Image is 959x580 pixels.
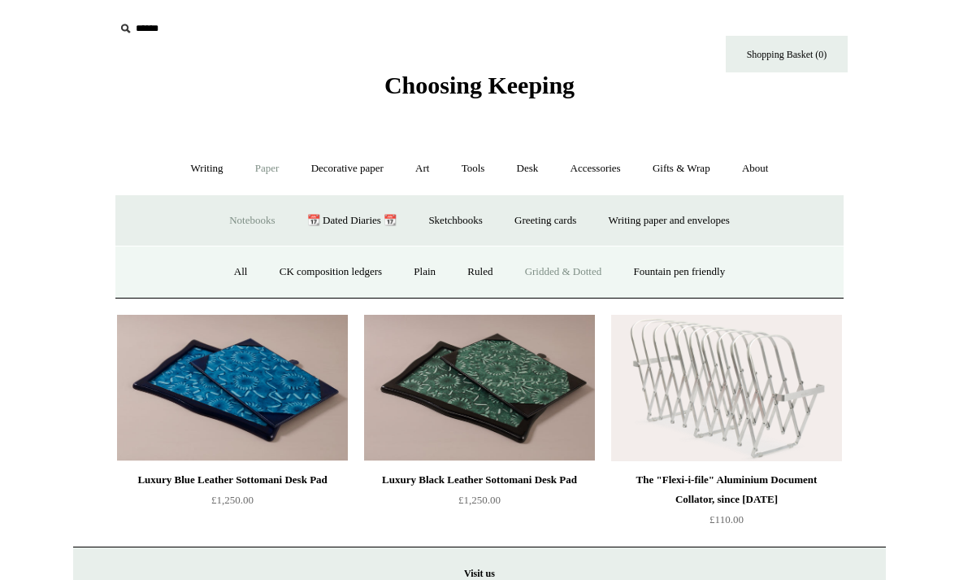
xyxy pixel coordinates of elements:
div: Luxury Black Leather Sottomani Desk Pad [368,470,591,490]
span: £1,250.00 [458,494,501,506]
div: The "Flexi-i-file" Aluminium Document Collator, since [DATE] [615,470,838,509]
a: Gifts & Wrap [638,147,725,190]
a: CK composition ledgers [265,251,397,294]
a: Choosing Keeping [384,85,575,96]
a: Sketchbooks [414,199,497,242]
a: Ruled [453,251,507,294]
strong: Visit us [464,568,495,579]
a: 📆 Dated Diaries 📆 [293,199,411,242]
a: Paper [241,147,294,190]
div: Luxury Blue Leather Sottomani Desk Pad [121,470,344,490]
a: Luxury Black Leather Sottomani Desk Pad Luxury Black Leather Sottomani Desk Pad [364,315,595,461]
a: Luxury Blue Leather Sottomani Desk Pad £1,250.00 [117,470,348,537]
a: Luxury Black Leather Sottomani Desk Pad £1,250.00 [364,470,595,537]
span: £1,250.00 [211,494,254,506]
a: Plain [399,251,450,294]
a: All [219,251,263,294]
a: Art [401,147,444,190]
a: About [727,147,783,190]
img: Luxury Black Leather Sottomani Desk Pad [364,315,595,461]
a: Luxury Blue Leather Sottomani Desk Pad Luxury Blue Leather Sottomani Desk Pad [117,315,348,461]
img: Luxury Blue Leather Sottomani Desk Pad [117,315,348,461]
span: Choosing Keeping [384,72,575,98]
a: Shopping Basket (0) [726,36,848,72]
a: Writing [176,147,238,190]
a: Notebooks [215,199,289,242]
a: The "Flexi-i-file" Aluminium Document Collator, since 1941 The "Flexi-i-file" Aluminium Document ... [611,315,842,461]
a: Tools [447,147,500,190]
a: Gridded & Dotted [510,251,617,294]
a: Accessories [556,147,636,190]
a: Greeting cards [500,199,591,242]
a: Desk [502,147,553,190]
img: The "Flexi-i-file" Aluminium Document Collator, since 1941 [611,315,842,461]
span: £110.00 [709,513,744,525]
a: Decorative paper [297,147,398,190]
a: Fountain pen friendly [619,251,740,294]
a: Writing paper and envelopes [594,199,744,242]
a: The "Flexi-i-file" Aluminium Document Collator, since [DATE] £110.00 [611,470,842,537]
